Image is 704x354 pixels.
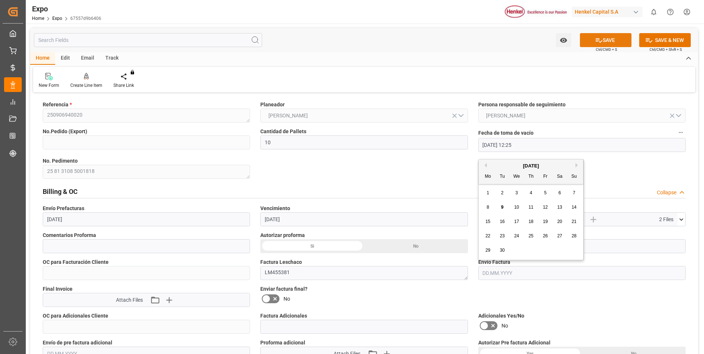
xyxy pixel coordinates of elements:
[52,16,62,21] a: Expo
[572,5,645,19] button: Henkel Capital S.A
[645,4,662,20] button: show 0 new notifications
[260,339,305,347] span: Proforma adicional
[571,205,576,210] span: 14
[596,47,617,52] span: Ctrl/CMD + S
[527,217,536,226] div: Choose Thursday, September 18th, 2025
[555,231,564,241] div: Choose Saturday, September 27th, 2025
[55,52,75,65] div: Edit
[512,231,521,241] div: Choose Wednesday, September 24th, 2025
[39,82,59,89] div: New Form
[659,216,673,223] span: 2 Files
[43,128,87,135] span: No.Pedido (Export)
[541,172,550,181] div: Fr
[43,101,72,109] span: Referencia
[260,285,307,293] span: Enviar factura final?
[265,112,311,120] span: [PERSON_NAME]
[500,248,504,253] span: 30
[498,231,507,241] div: Choose Tuesday, September 23rd, 2025
[543,205,548,210] span: 12
[487,190,489,195] span: 1
[501,205,504,210] span: 9
[512,172,521,181] div: We
[555,217,564,226] div: Choose Saturday, September 20th, 2025
[100,52,124,65] div: Track
[260,266,468,280] textarea: LM455381
[527,172,536,181] div: Th
[557,233,562,238] span: 27
[498,217,507,226] div: Choose Tuesday, September 16th, 2025
[116,296,143,304] span: Attach Files
[284,295,290,303] span: No
[514,233,519,238] span: 24
[260,109,468,123] button: open menu
[260,205,290,212] span: Vencimiento
[514,219,519,224] span: 17
[30,52,55,65] div: Home
[500,233,504,238] span: 23
[501,322,508,330] span: No
[541,203,550,212] div: Choose Friday, September 12th, 2025
[478,266,686,280] input: DD.MM.YYYY
[530,190,532,195] span: 4
[485,233,490,238] span: 22
[485,219,490,224] span: 15
[483,246,493,255] div: Choose Monday, September 29th, 2025
[482,163,487,167] button: Previous Month
[575,163,580,167] button: Next Month
[43,187,78,197] h2: Billing & OC
[543,233,548,238] span: 26
[571,219,576,224] span: 21
[487,205,489,210] span: 8
[478,101,566,109] span: Persona responsable de seguimiento
[639,33,691,47] button: SAVE & NEW
[528,205,533,210] span: 11
[485,248,490,253] span: 29
[478,109,686,123] button: open menu
[650,47,682,52] span: Ctrl/CMD + Shift + S
[43,231,96,239] span: Comentarios Proforma
[501,190,504,195] span: 2
[570,203,579,212] div: Choose Sunday, September 14th, 2025
[527,231,536,241] div: Choose Thursday, September 25th, 2025
[512,203,521,212] div: Choose Wednesday, September 10th, 2025
[478,339,550,347] span: Autorizar Pre factura Adicional
[570,231,579,241] div: Choose Sunday, September 28th, 2025
[260,101,285,109] span: Planeador
[43,285,73,293] span: Final Invoice
[527,203,536,212] div: Choose Thursday, September 11th, 2025
[32,16,44,21] a: Home
[481,186,581,258] div: month 2025-09
[528,233,533,238] span: 25
[570,188,579,198] div: Choose Sunday, September 7th, 2025
[528,219,533,224] span: 18
[573,190,575,195] span: 7
[43,339,112,347] span: Envío de pre factura adicional
[505,6,567,18] img: Henkel%20logo.jpg_1689854090.jpg
[260,231,305,239] span: Autorizar proforma
[43,312,108,320] span: OC para Adicionales Cliente
[556,33,571,47] button: open menu
[572,7,643,17] div: Henkel Capital S.A
[483,172,493,181] div: Mo
[43,258,109,266] span: OC para Facturación Cliente
[43,109,250,123] textarea: 250906940020
[541,188,550,198] div: Choose Friday, September 5th, 2025
[43,212,250,226] input: DD.MM.YYYY
[478,129,534,137] span: Fecha de toma de vacío
[543,219,548,224] span: 19
[482,112,529,120] span: [PERSON_NAME]
[570,217,579,226] div: Choose Sunday, September 21st, 2025
[515,190,518,195] span: 3
[478,138,686,152] input: DD.MM.YYYY HH:MM
[676,128,686,137] button: Fecha de toma de vacío
[478,312,524,320] span: Adicionales Yes/No
[657,189,676,197] div: Collapse
[498,172,507,181] div: Tu
[260,258,302,266] span: Factura Leschaco
[498,203,507,212] div: Choose Tuesday, September 9th, 2025
[75,52,100,65] div: Email
[541,231,550,241] div: Choose Friday, September 26th, 2025
[260,212,468,226] input: DD.MM.YYYY
[557,205,562,210] span: 13
[527,188,536,198] div: Choose Thursday, September 4th, 2025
